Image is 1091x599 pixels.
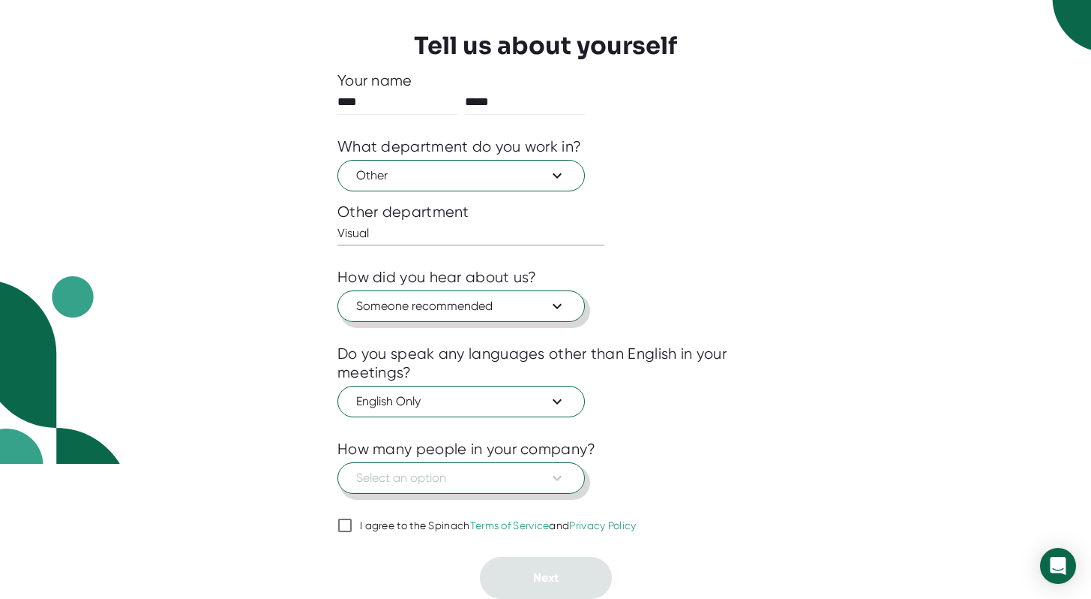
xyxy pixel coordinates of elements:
button: Next [480,557,612,599]
span: Other [356,167,566,185]
button: English Only [337,386,585,417]
span: English Only [356,393,566,411]
span: Next [533,570,559,585]
div: How many people in your company? [337,440,596,459]
div: I agree to the Spinach and [360,519,637,533]
h3: Tell us about yourself [414,32,677,60]
div: Open Intercom Messenger [1040,548,1076,584]
span: Someone recommended [356,297,566,315]
button: Someone recommended [337,290,585,322]
a: Terms of Service [470,519,550,531]
div: Other department [337,203,754,221]
span: Select an option [356,469,566,487]
input: What department? [337,221,604,245]
div: What department do you work in? [337,137,581,156]
button: Other [337,160,585,191]
div: Your name [337,71,754,90]
a: Privacy Policy [569,519,636,531]
div: Do you speak any languages other than English in your meetings? [337,345,754,382]
button: Select an option [337,462,585,494]
div: How did you hear about us? [337,268,537,287]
